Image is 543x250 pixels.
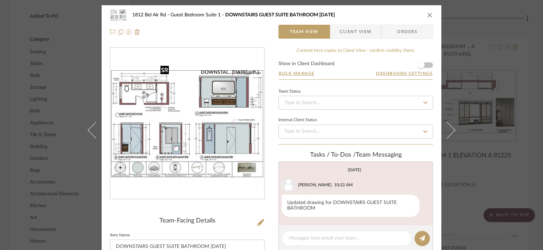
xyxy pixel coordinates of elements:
[278,118,317,122] div: Internal Client Status
[282,178,296,192] img: user_avatar.png
[201,69,261,76] div: DOWNSTAI... [DATE].pdf
[340,25,372,39] span: Client View
[298,182,332,188] div: [PERSON_NAME]
[278,151,433,159] div: team Messaging
[290,25,318,39] span: Team View
[348,167,361,172] div: [DATE]
[225,13,335,17] span: DOWNSTAIRS GUEST SUITE BATHROOM [DATE]
[389,25,425,39] span: Orders
[334,182,353,188] div: 10:22 AM
[110,69,264,178] div: 0
[278,96,433,110] input: Type to Search…
[110,69,264,178] img: 1c61d0e1-d843-4be7-ae06-77611cdd9ef5_436x436.jpg
[376,70,433,77] button: Dashboard Settings
[282,195,419,217] div: Updated drawing for DOWNSTAIRS GUEST SUITE BATHROOM
[134,29,140,35] img: Remove from project
[427,12,433,18] button: close
[110,8,127,22] img: 1c61d0e1-d843-4be7-ae06-77611cdd9ef5_48x40.jpg
[110,234,130,237] label: Item Name
[310,152,356,158] span: Tasks / To-Dos /
[110,217,265,225] div: Team-Facing Details
[278,47,433,54] div: Content here copies to Client View - confirm visibility there.
[171,13,225,17] span: Guest Bedroom Suite 1
[132,13,171,17] span: 1812 Bel Air Rd
[278,125,433,139] input: Type to Search…
[278,90,301,93] div: Team Status
[278,70,315,77] button: Bulk Manage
